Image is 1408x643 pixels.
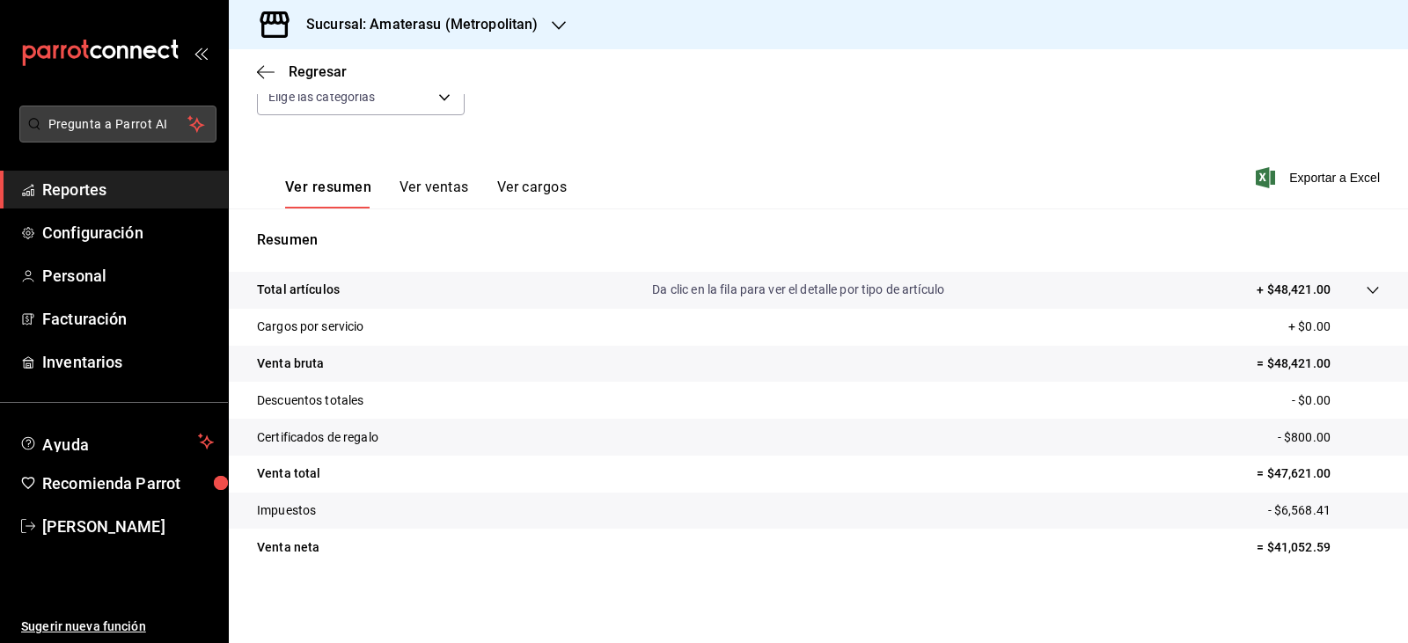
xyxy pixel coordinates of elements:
[1288,318,1380,336] p: + $0.00
[257,281,340,299] p: Total artículos
[257,63,347,80] button: Regresar
[289,63,347,80] span: Regresar
[42,431,191,452] span: Ayuda
[292,14,538,35] h3: Sucursal: Amaterasu (Metropolitan)
[257,354,324,373] p: Venta bruta
[285,179,567,208] div: navigation tabs
[257,230,1380,251] p: Resumen
[257,318,364,336] p: Cargos por servicio
[1257,538,1380,557] p: = $41,052.59
[257,391,363,410] p: Descuentos totales
[42,178,214,201] span: Reportes
[42,221,214,245] span: Configuración
[257,501,316,520] p: Impuestos
[268,88,376,106] span: Elige las categorías
[1278,428,1380,447] p: - $800.00
[652,281,944,299] p: Da clic en la fila para ver el detalle por tipo de artículo
[42,471,214,495] span: Recomienda Parrot
[19,106,216,142] button: Pregunta a Parrot AI
[1259,167,1380,188] button: Exportar a Excel
[42,350,214,374] span: Inventarios
[1292,391,1380,410] p: - $0.00
[285,179,371,208] button: Ver resumen
[400,179,469,208] button: Ver ventas
[1257,354,1380,373] p: = $48,421.00
[194,46,208,60] button: open_drawer_menu
[1257,281,1331,299] p: + $48,421.00
[257,538,319,557] p: Venta neta
[257,428,378,447] p: Certificados de regalo
[257,464,320,483] p: Venta total
[12,128,216,146] a: Pregunta a Parrot AI
[42,264,214,288] span: Personal
[1257,464,1380,483] p: = $47,621.00
[42,515,214,538] span: [PERSON_NAME]
[497,179,568,208] button: Ver cargos
[48,115,188,134] span: Pregunta a Parrot AI
[42,307,214,331] span: Facturación
[21,617,214,636] span: Sugerir nueva función
[1268,501,1380,520] p: - $6,568.41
